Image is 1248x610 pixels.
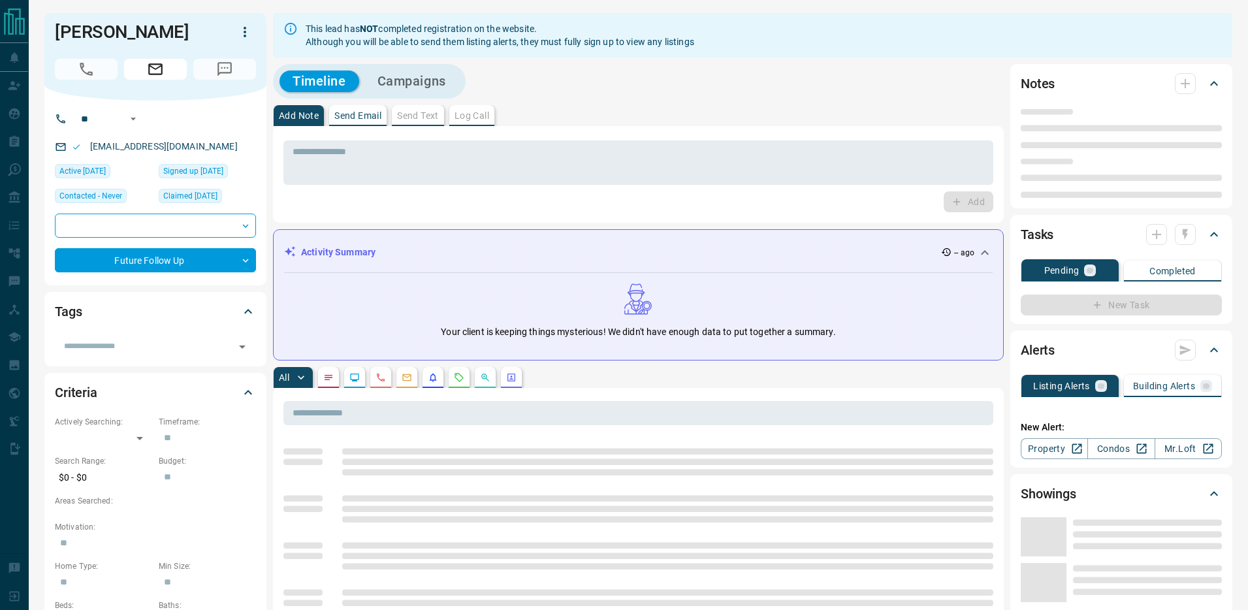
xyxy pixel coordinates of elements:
svg: Email Valid [72,142,81,152]
p: Activity Summary [301,246,376,259]
p: $0 - $0 [55,467,152,489]
p: Add Note [279,111,319,120]
strong: NOT [360,24,378,34]
h1: [PERSON_NAME] [55,22,214,42]
p: Home Type: [55,560,152,572]
svg: Calls [376,372,386,383]
div: Thu Oct 09 2025 [159,164,256,182]
div: Criteria [55,377,256,408]
div: Tags [55,296,256,327]
a: Property [1021,438,1088,459]
div: Alerts [1021,334,1222,366]
div: Tasks [1021,219,1222,250]
p: Send Email [334,111,381,120]
span: No Number [55,59,118,80]
h2: Tasks [1021,224,1053,245]
svg: Opportunities [480,372,490,383]
div: Showings [1021,478,1222,509]
div: Activity Summary-- ago [284,240,993,265]
button: Open [233,338,251,356]
button: Open [125,111,141,127]
p: Completed [1149,266,1196,276]
span: Email [124,59,187,80]
div: Future Follow Up [55,248,256,272]
p: Areas Searched: [55,495,256,507]
div: This lead has completed registration on the website. Although you will be able to send them listi... [306,17,694,54]
svg: Lead Browsing Activity [349,372,360,383]
h2: Alerts [1021,340,1055,361]
a: Mr.Loft [1155,438,1222,459]
span: Claimed [DATE] [163,189,217,202]
p: Budget: [159,455,256,467]
svg: Listing Alerts [428,372,438,383]
svg: Emails [402,372,412,383]
h2: Criteria [55,382,97,403]
a: [EMAIL_ADDRESS][DOMAIN_NAME] [90,141,238,152]
span: Signed up [DATE] [163,165,223,178]
p: Your client is keeping things mysterious! We didn't have enough data to put together a summary. [441,325,835,339]
div: Thu Oct 09 2025 [159,189,256,207]
p: Listing Alerts [1033,381,1090,391]
p: Building Alerts [1133,381,1195,391]
span: Contacted - Never [59,189,122,202]
div: Notes [1021,68,1222,99]
h2: Showings [1021,483,1076,504]
p: New Alert: [1021,421,1222,434]
p: -- ago [954,247,974,259]
button: Campaigns [364,71,459,92]
a: Condos [1087,438,1155,459]
p: Actively Searching: [55,416,152,428]
p: All [279,373,289,382]
div: Thu Oct 09 2025 [55,164,152,182]
p: Min Size: [159,560,256,572]
p: Timeframe: [159,416,256,428]
p: Motivation: [55,521,256,533]
p: Pending [1044,266,1080,275]
span: Active [DATE] [59,165,106,178]
svg: Notes [323,372,334,383]
h2: Tags [55,301,82,322]
p: Search Range: [55,455,152,467]
span: No Number [193,59,256,80]
button: Timeline [280,71,359,92]
svg: Requests [454,372,464,383]
svg: Agent Actions [506,372,517,383]
h2: Notes [1021,73,1055,94]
